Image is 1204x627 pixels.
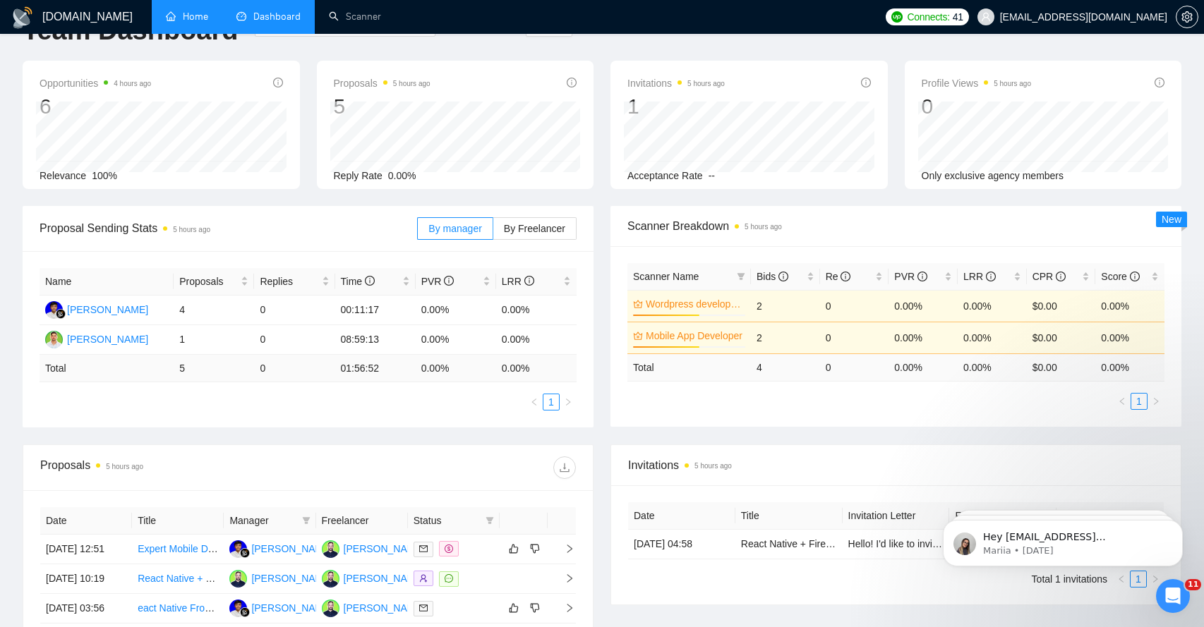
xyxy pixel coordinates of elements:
[1056,272,1066,281] span: info-circle
[560,394,577,410] button: right
[1131,393,1148,410] li: 1
[567,78,577,87] span: info-circle
[40,355,174,382] td: Total
[132,594,224,623] td: eact Native Frontend Devs Needed for Construction Field App (Partner with Backend Team)
[40,219,417,237] span: Proposal Sending Stats
[322,570,339,588] img: SK
[958,353,1027,381] td: 0.00 %
[322,540,339,558] img: SK
[132,535,224,564] td: Expert Mobile Developer for Expo App Feature Development
[843,502,950,530] th: Invitation Letter
[11,6,34,29] img: logo
[322,542,425,554] a: SK[PERSON_NAME]
[322,572,425,583] a: SK[PERSON_NAME]
[174,296,254,325] td: 4
[419,574,428,583] span: user-add
[92,170,117,181] span: 100%
[751,290,820,322] td: 2
[445,574,453,583] span: message
[334,75,431,92] span: Proposals
[174,268,254,296] th: Proposals
[45,301,63,319] img: FR
[526,394,543,410] li: Previous Page
[526,599,543,616] button: dislike
[963,271,996,282] span: LRR
[1185,579,1201,590] span: 11
[502,276,534,287] span: LRR
[820,322,889,353] td: 0
[861,78,871,87] span: info-circle
[543,394,560,410] li: 1
[526,540,543,557] button: dislike
[174,325,254,355] td: 1
[922,75,1032,92] span: Profile Views
[229,602,332,613] a: FR[PERSON_NAME]
[229,513,296,528] span: Manager
[820,290,889,322] td: 0
[40,594,132,623] td: [DATE] 03:56
[229,570,247,588] img: SK
[922,93,1032,120] div: 0
[335,355,416,382] td: 01:56:52
[174,355,254,382] td: 5
[483,510,497,531] span: filter
[778,272,788,281] span: info-circle
[889,353,958,381] td: 0.00 %
[1027,353,1096,381] td: $ 0.00
[953,9,963,25] span: 41
[627,217,1164,235] span: Scanner Breakdown
[526,394,543,410] button: left
[173,226,210,233] time: 5 hours ago
[509,602,519,614] span: like
[416,296,496,325] td: 0.00%
[504,223,565,234] span: By Freelancer
[627,75,725,92] span: Invitations
[841,272,850,281] span: info-circle
[138,543,403,554] a: Expert Mobile Developer for Expo App Feature Development
[45,333,148,344] a: AC[PERSON_NAME]
[344,571,425,586] div: [PERSON_NAME]
[428,223,481,234] span: By manager
[530,398,538,406] span: left
[179,274,238,289] span: Proposals
[341,276,375,287] span: Time
[1148,393,1164,410] li: Next Page
[1176,11,1198,23] a: setting
[627,170,703,181] span: Acceptance Rate
[251,571,332,586] div: [PERSON_NAME]
[564,398,572,406] span: right
[741,538,958,549] a: React Native + Firebase Developer for MVP Build
[254,296,335,325] td: 0
[240,607,250,617] img: gigradar-bm.png
[922,170,1064,181] span: Only exclusive agency members
[114,80,151,87] time: 4 hours ago
[335,325,416,355] td: 08:59:13
[628,530,735,559] td: [DATE] 04:58
[496,325,577,355] td: 0.00%
[1131,394,1147,409] a: 1
[365,276,375,286] span: info-circle
[994,80,1031,87] time: 5 hours ago
[419,604,428,612] span: mail
[917,272,927,281] span: info-circle
[554,462,575,473] span: download
[67,331,148,347] div: [PERSON_NAME]
[1155,78,1164,87] span: info-circle
[421,276,454,287] span: PVR
[344,600,425,616] div: [PERSON_NAME]
[67,302,148,317] div: [PERSON_NAME]
[329,11,381,23] a: searchScanner
[254,268,335,296] th: Replies
[958,322,1027,353] td: 0.00%
[496,355,577,382] td: 0.00 %
[709,170,715,181] span: --
[322,599,339,617] img: SK
[496,296,577,325] td: 0.00%
[302,516,311,525] span: filter
[236,11,246,21] span: dashboard
[1095,290,1164,322] td: 0.00%
[922,490,1204,589] iframe: Intercom notifications message
[530,602,540,614] span: dislike
[986,272,996,281] span: info-circle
